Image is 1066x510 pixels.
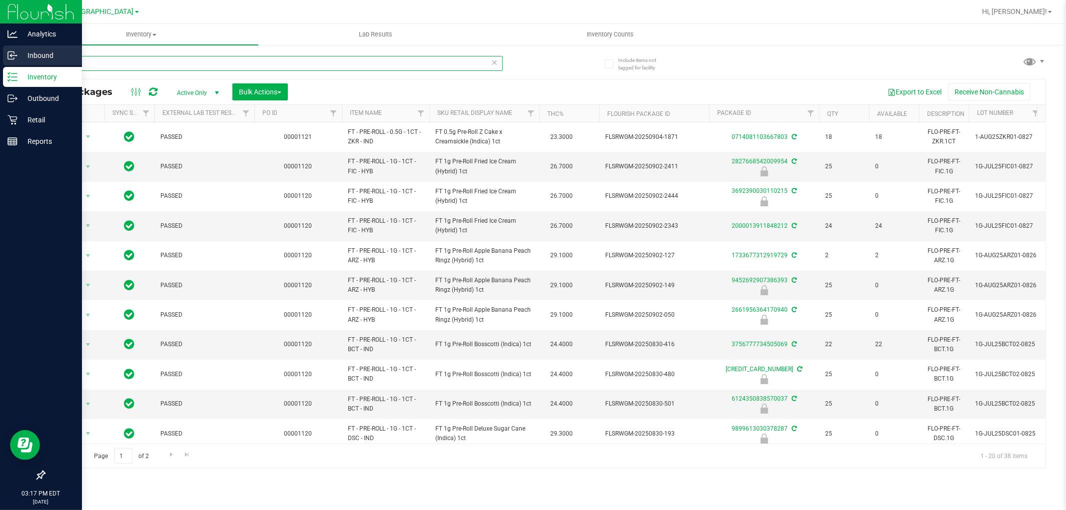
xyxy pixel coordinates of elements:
span: 26.7000 [545,189,578,203]
a: 9452692907386393 [732,277,788,284]
span: FLSRWGM-20250902-2444 [605,191,703,201]
span: All Packages [52,86,122,97]
span: In Sync [124,278,135,292]
span: FT 1g Pre-Roll Bosscotti (Indica) 1ct [435,370,533,379]
span: FLSRWGM-20250902-050 [605,310,703,320]
span: 1G-JUL25BCT02-0825 [975,370,1038,379]
span: FT - PRE-ROLL - 1G - 1CT - FIC - HYB [348,187,423,206]
span: PASSED [160,281,248,290]
span: In Sync [124,308,135,322]
p: Outbound [17,92,77,104]
span: FLSRWGM-20250902-2411 [605,162,703,171]
span: FT 0.5g Pre-Roll Z Cake x Creamsickle (Indica) 1ct [435,127,533,146]
div: FLO-PRE-FT-ZKR.1CT [925,126,963,147]
inline-svg: Inventory [7,72,17,82]
span: Sync from Compliance System [790,252,797,259]
span: Hi, [PERSON_NAME]! [982,7,1047,15]
span: 0 [875,370,913,379]
span: 1G-JUL25BCT02-0825 [975,399,1038,409]
a: [CREDIT_CARD_NUMBER] [726,366,794,373]
span: FT 1g Pre-Roll Bosscotti (Indica) 1ct [435,399,533,409]
span: 25 [825,310,863,320]
span: 25 [825,162,863,171]
a: 00001121 [284,133,312,140]
span: PASSED [160,251,248,260]
span: FLSRWGM-20250830-416 [605,340,703,349]
a: Inventory Counts [493,24,727,45]
span: FT - PRE-ROLL - 1G - 1CT - FIC - HYB [348,216,423,235]
span: 18 [825,132,863,142]
span: In Sync [124,337,135,351]
a: 6124350838570037 [732,395,788,402]
div: Administrative Hold [708,404,821,414]
a: 2827668542009954 [732,158,788,165]
a: Filter [523,105,539,122]
a: 00001120 [284,371,312,378]
a: Sku Retail Display Name [437,109,512,116]
span: In Sync [124,130,135,144]
span: FLSRWGM-20250904-1871 [605,132,703,142]
span: Inventory [24,30,258,39]
span: select [82,189,94,203]
span: 25 [825,429,863,439]
inline-svg: Analytics [7,29,17,39]
span: Sync from Compliance System [790,133,797,140]
span: FT - PRE-ROLL - 1G - 1CT - BCT - IND [348,335,423,354]
span: FT - PRE-ROLL - 1G - 1CT - BCT - IND [348,395,423,414]
span: In Sync [124,248,135,262]
a: Inventory [24,24,258,45]
span: select [82,219,94,233]
span: select [82,427,94,441]
div: Administrative Hold [708,434,821,444]
span: FLSRWGM-20250902-127 [605,251,703,260]
span: 1-AUG25ZKR01-0827 [975,132,1038,142]
div: Administrative Hold [708,285,821,295]
span: 24 [875,221,913,231]
a: Qty [827,110,838,117]
span: 25 [825,399,863,409]
a: Filter [803,105,819,122]
span: PASSED [160,399,248,409]
inline-svg: Reports [7,136,17,146]
span: Page of 2 [85,448,157,464]
a: Filter [138,105,154,122]
a: External Lab Test Result [162,109,241,116]
span: Sync from Compliance System [796,366,803,373]
p: Inbound [17,49,77,61]
a: Lab Results [258,24,493,45]
p: Inventory [17,71,77,83]
span: In Sync [124,219,135,233]
span: 1 - 20 of 38 items [973,448,1036,463]
span: FT - PRE-ROLL - 1G - 1CT - ARZ - HYB [348,276,423,295]
span: PASSED [160,132,248,142]
span: FLSRWGM-20250830-501 [605,399,703,409]
span: FT 1g Pre-Roll Apple Banana Peach Ringz (Hybrid) 1ct [435,276,533,295]
iframe: Resource center [10,430,40,460]
span: FT - PRE-ROLL - 1G - 1CT - ARZ - HYB [348,246,423,265]
span: 0 [875,281,913,290]
span: select [82,338,94,352]
p: Retail [17,114,77,126]
span: 29.1000 [545,278,578,293]
span: 26.7000 [545,219,578,233]
span: 1G-JUL25FIC01-0827 [975,221,1038,231]
span: PASSED [160,191,248,201]
span: 25 [825,370,863,379]
span: 29.3000 [545,427,578,441]
p: [DATE] [4,498,77,506]
span: 22 [825,340,863,349]
span: FT - PRE-ROLL - 1G - 1CT - BCT - IND [348,365,423,384]
span: [GEOGRAPHIC_DATA] [65,7,134,16]
div: FLO-PRE-FT-BCT.1G [925,364,963,385]
span: PASSED [160,310,248,320]
a: 3756777734505069 [732,341,788,348]
div: FLO-PRE-FT-FIC.1G [925,186,963,207]
span: 1G-JUL25DSC01-0825 [975,429,1038,439]
span: Sync from Compliance System [790,222,797,229]
div: Administrative Hold [708,196,821,206]
a: Filter [413,105,429,122]
a: 00001120 [284,341,312,348]
span: select [82,160,94,174]
a: Available [877,110,907,117]
span: 25 [825,281,863,290]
